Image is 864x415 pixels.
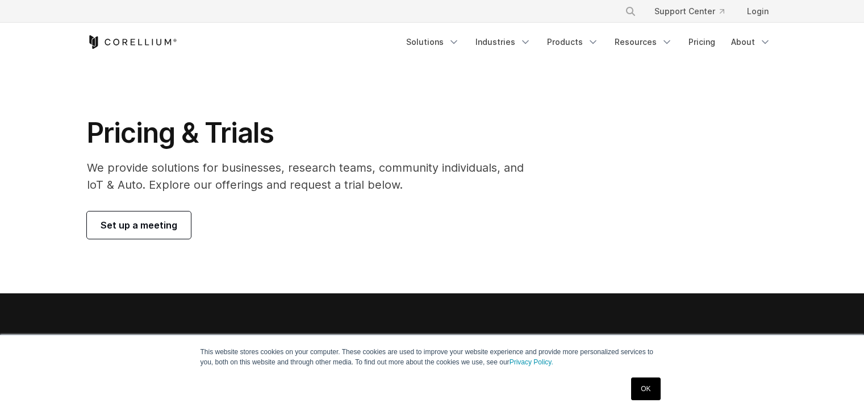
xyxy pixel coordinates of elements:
[620,1,641,22] button: Search
[611,1,778,22] div: Navigation Menu
[201,347,664,367] p: This website stores cookies on your computer. These cookies are used to improve your website expe...
[631,377,660,400] a: OK
[87,211,191,239] a: Set up a meeting
[510,358,553,366] a: Privacy Policy.
[469,32,538,52] a: Industries
[724,32,778,52] a: About
[87,35,177,49] a: Corellium Home
[101,218,177,232] span: Set up a meeting
[645,1,733,22] a: Support Center
[87,159,540,193] p: We provide solutions for businesses, research teams, community individuals, and IoT & Auto. Explo...
[738,1,778,22] a: Login
[87,116,540,150] h1: Pricing & Trials
[608,32,679,52] a: Resources
[682,32,722,52] a: Pricing
[399,32,778,52] div: Navigation Menu
[399,32,466,52] a: Solutions
[540,32,606,52] a: Products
